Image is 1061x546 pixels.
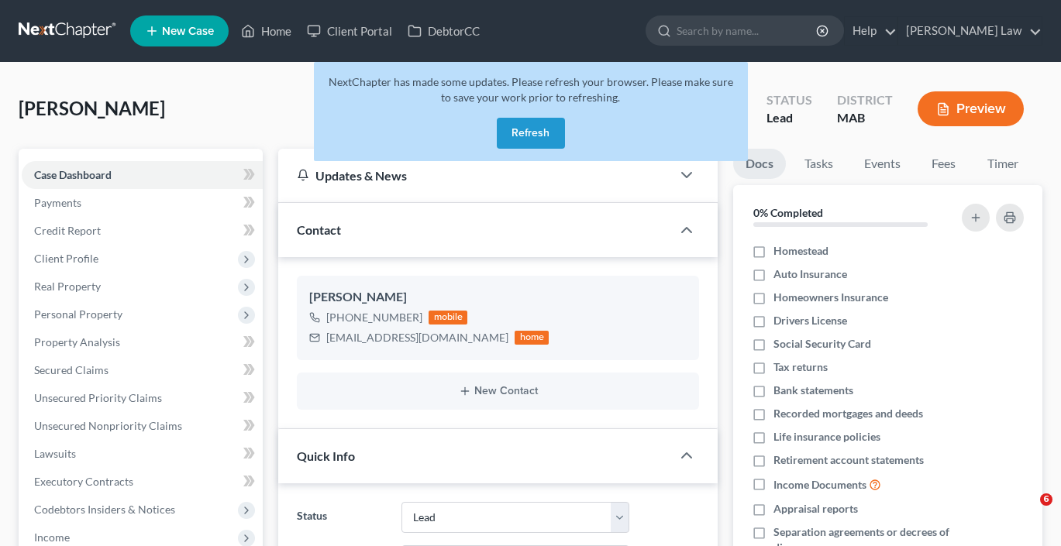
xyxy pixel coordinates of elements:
span: Lawsuits [34,447,76,460]
span: New Case [162,26,214,37]
span: Codebtors Insiders & Notices [34,503,175,516]
div: [PERSON_NAME] [309,288,687,307]
a: [PERSON_NAME] Law [898,17,1042,45]
button: Preview [918,91,1024,126]
a: Client Portal [299,17,400,45]
span: Property Analysis [34,335,120,349]
a: Events [852,149,913,179]
button: New Contact [309,385,687,397]
span: Secured Claims [34,363,109,376]
span: Retirement account statements [773,452,924,468]
span: Social Security Card [773,336,871,352]
div: [PHONE_NUMBER] [326,310,422,325]
div: District [837,91,893,109]
span: [PERSON_NAME] [19,97,165,119]
a: Help [845,17,897,45]
span: Life insurance policies [773,429,880,445]
div: MAB [837,109,893,127]
span: Case Dashboard [34,168,112,181]
div: Updates & News [297,167,653,184]
div: home [515,331,549,345]
a: Tasks [792,149,846,179]
a: Lawsuits [22,440,263,468]
a: Case Dashboard [22,161,263,189]
span: NextChapter has made some updates. Please refresh your browser. Please make sure to save your wor... [329,75,733,104]
span: Appraisal reports [773,501,858,517]
span: Drivers License [773,313,847,328]
span: Income [34,531,70,544]
span: Contact [297,222,341,237]
a: Timer [975,149,1031,179]
span: Income Documents [773,477,866,493]
div: mobile [429,311,467,325]
span: Homestead [773,243,828,259]
span: Auto Insurance [773,266,847,282]
a: DebtorCC [400,17,487,45]
span: Unsecured Priority Claims [34,391,162,404]
span: Homeowners Insurance [773,290,888,305]
a: Home [233,17,299,45]
a: Unsecured Priority Claims [22,384,263,412]
span: Personal Property [34,307,122,321]
a: Fees [919,149,969,179]
div: [EMAIL_ADDRESS][DOMAIN_NAME] [326,330,508,345]
input: Search by name... [677,16,818,45]
span: 6 [1040,493,1052,506]
span: Tax returns [773,359,828,375]
span: Client Profile [34,252,98,265]
a: Docs [733,149,786,179]
a: Unsecured Nonpriority Claims [22,412,263,440]
a: Secured Claims [22,356,263,384]
a: Property Analysis [22,328,263,356]
span: Payments [34,196,81,209]
iframe: Intercom live chat [1008,493,1045,531]
div: Status [766,91,812,109]
span: Bank statements [773,383,853,398]
span: Credit Report [34,224,101,237]
div: Lead [766,109,812,127]
a: Executory Contracts [22,468,263,496]
a: Payments [22,189,263,217]
strong: 0% Completed [753,206,823,219]
a: Credit Report [22,217,263,245]
span: Quick Info [297,448,355,463]
span: Real Property [34,280,101,293]
span: Recorded mortgages and deeds [773,406,923,421]
span: Unsecured Nonpriority Claims [34,419,182,432]
button: Refresh [497,118,565,149]
span: Executory Contracts [34,475,133,488]
label: Status [289,502,394,533]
